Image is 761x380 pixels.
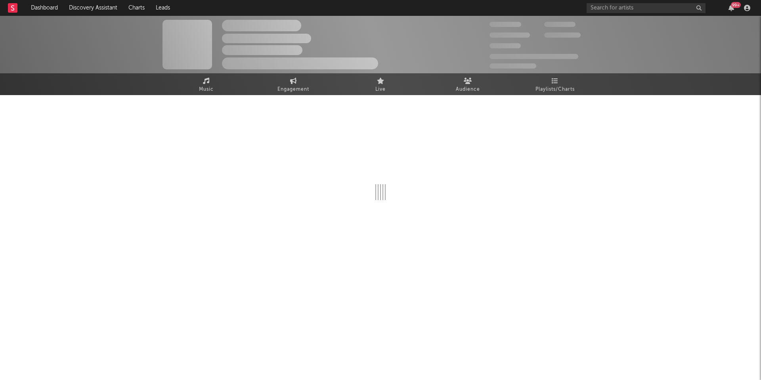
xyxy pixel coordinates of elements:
[511,73,598,95] a: Playlists/Charts
[163,73,250,95] a: Music
[544,22,576,27] span: 100,000
[250,73,337,95] a: Engagement
[489,63,536,69] span: Jump Score: 85.0
[535,85,575,94] span: Playlists/Charts
[277,85,309,94] span: Engagement
[424,73,511,95] a: Audience
[728,5,734,11] button: 99+
[544,32,581,38] span: 1,000,000
[489,54,578,59] span: 50,000,000 Monthly Listeners
[489,32,530,38] span: 50,000,000
[456,85,480,94] span: Audience
[587,3,706,13] input: Search for artists
[731,2,741,8] div: 99 +
[199,85,214,94] span: Music
[375,85,386,94] span: Live
[489,22,521,27] span: 300,000
[337,73,424,95] a: Live
[489,43,521,48] span: 100,000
